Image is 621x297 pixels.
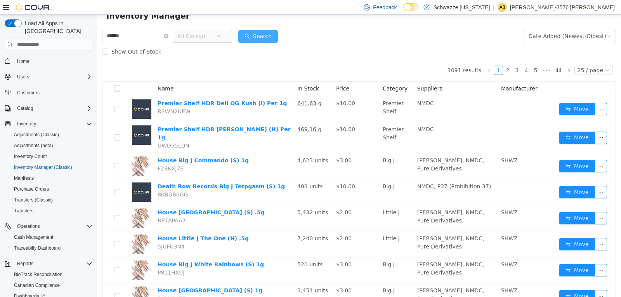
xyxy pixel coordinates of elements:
button: Reports [14,259,36,268]
span: $2.00 [239,195,255,201]
u: 3,451 units [200,273,231,279]
div: 25 / page [480,51,506,60]
span: Inventory [17,121,36,127]
u: 403 units [200,168,226,175]
a: Traceabilty Dashboard [11,243,64,253]
span: [PERSON_NAME], NMDC, Pure Derivatives [320,195,387,209]
span: Inventory Count [14,153,47,160]
a: Purchase Orders [11,184,52,194]
span: SHWZ [404,142,421,149]
u: 5,432 units [200,195,231,201]
button: Inventory [14,119,39,129]
span: Price [239,71,252,77]
span: Catalog [17,105,33,111]
u: 469.16 g [200,111,224,118]
span: Inventory Manager (Classic) [11,163,92,172]
span: Adjustments (Classic) [14,132,59,138]
a: 4 [425,51,434,60]
span: [PERSON_NAME], NMDC, Pure Derivatives [320,221,387,235]
td: Little J [283,191,317,217]
span: Manifests [14,175,34,181]
a: House Little J The One (H) .5g [61,221,152,227]
span: All Categories [80,17,116,25]
span: Customers [14,88,92,97]
span: Transfers [11,206,92,215]
span: Cash Management [11,233,92,242]
img: House Little J The One (H) .5g hero shot [35,220,54,239]
li: 5 [434,51,443,60]
span: BioTrack Reconciliation [11,270,92,279]
span: P811HXUJ [61,255,88,261]
button: Traceabilty Dashboard [8,243,95,254]
button: Purchase Orders [8,184,95,195]
button: Users [2,71,95,82]
span: Customers [17,90,40,96]
td: Little J [283,217,317,243]
li: 44 [456,51,467,60]
button: Transfers (Classic) [8,195,95,205]
i: icon: close-circle [67,19,71,24]
i: icon: down [120,19,124,24]
span: SHWZ [404,247,421,253]
span: Adjustments (beta) [14,142,53,149]
a: 3 [416,51,424,60]
span: Users [14,72,92,82]
button: icon: ellipsis [498,249,510,262]
td: Big J [283,165,317,191]
span: F2BKXJ7E [61,151,87,157]
span: 5JUFU3N4 [61,229,88,235]
span: [PERSON_NAME], NMDC, Pure Derivatives [320,142,387,157]
td: Premier Shelf [283,108,317,139]
a: Customers [14,88,43,97]
span: ••• [443,51,456,60]
button: icon: swapMove [462,223,498,236]
span: $2.00 [239,221,255,227]
a: Premier Shelf HDR Deli OG Kush (I) Per 1g [61,85,190,92]
span: Purchase Orders [11,184,92,194]
li: Previous Page [387,51,397,60]
button: icon: swapMove [462,197,498,210]
a: 2 [406,51,415,60]
span: Users [17,74,29,80]
span: Feedback [373,3,397,11]
span: Suppliers [320,71,345,77]
a: Inventory Manager (Classic) [11,163,75,172]
button: icon: ellipsis [498,275,510,288]
button: Transfers [8,205,95,216]
a: House Big J Commando (S) 1g [61,142,152,149]
div: Date Added (Newest-Oldest) [432,16,509,27]
button: icon: swapMove [462,171,498,184]
span: BioTrack Reconciliation [14,271,62,278]
button: Cash Management [8,232,95,243]
span: Inventory Manager (Classic) [14,164,72,170]
span: Manufacturer [404,71,441,77]
span: Home [17,58,29,64]
span: Home [14,56,92,66]
span: Transfers (Classic) [14,197,53,203]
span: Transfers [14,208,33,214]
span: Category [286,71,310,77]
button: Customers [2,87,95,98]
span: $10.00 [239,85,258,92]
u: 520 units [200,247,226,253]
td: Big J [283,139,317,165]
button: Adjustments (Classic) [8,129,95,140]
span: Canadian Compliance [14,282,60,288]
img: Cova [16,3,50,11]
span: Show Out of Stock [11,34,68,40]
span: Transfers (Classic) [11,195,92,205]
span: Catalog [14,104,92,113]
p: Schwazze [US_STATE] [434,3,490,12]
button: Catalog [14,104,36,113]
a: Manifests [11,174,37,183]
span: NMDC [320,111,337,118]
img: House Little J Trap Island (S) .5g hero shot [35,194,54,213]
i: icon: down [510,19,514,24]
span: SHWZ [404,195,421,201]
a: Inventory Count [11,152,50,161]
td: Big J [283,243,317,269]
button: Reports [2,258,95,269]
a: Cash Management [11,233,56,242]
button: icon: searchSearch [141,16,181,28]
